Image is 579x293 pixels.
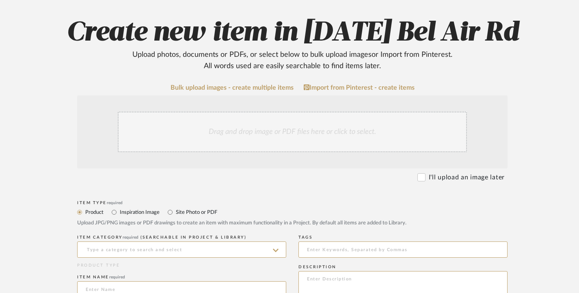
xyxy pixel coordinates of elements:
[298,265,508,269] div: Description
[77,235,286,240] div: ITEM CATEGORY
[298,235,508,240] div: Tags
[107,201,123,205] span: required
[123,235,138,239] span: required
[77,219,508,227] div: Upload JPG/PNG images or PDF drawings to create an item with maximum functionality in a Project. ...
[77,241,286,258] input: Type a category to search and select
[126,49,459,72] div: Upload photos, documents or PDFs, or select below to bulk upload images or Import from Pinterest ...
[171,84,294,91] a: Bulk upload images - create multiple items
[304,84,415,91] a: Import from Pinterest - create items
[298,241,508,258] input: Enter Keywords, Separated by Commas
[119,208,160,217] label: Inspiration Image
[77,200,508,205] div: Item Type
[77,275,286,280] div: Item name
[429,172,505,182] label: I'll upload an image later
[175,208,217,217] label: Site Photo or PDF
[34,17,551,72] h2: Create new item in [DATE] Bel Air Rd
[109,275,125,279] span: required
[140,235,247,239] span: (Searchable in Project & Library)
[77,207,508,217] mat-radio-group: Select item type
[84,208,104,217] label: Product
[77,263,286,269] div: PRODUCT TYPE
